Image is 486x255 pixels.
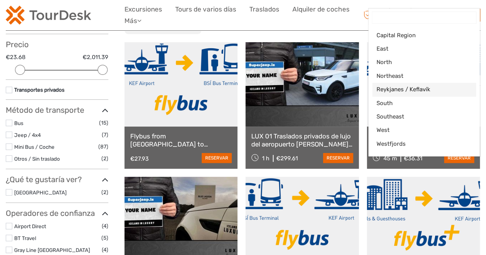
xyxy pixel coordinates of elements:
[14,247,90,253] a: Gray Line [GEOGRAPHIC_DATA]
[130,132,232,148] a: Flybus from [GEOGRAPHIC_DATA] to [GEOGRAPHIC_DATA] BSÍ
[376,99,459,107] span: South
[376,58,459,66] span: North
[376,72,459,80] span: Northeast
[14,120,23,126] a: Bus
[262,155,269,162] span: 1 h
[6,53,25,61] label: €23.68
[376,140,459,148] span: Westfjords
[130,155,149,162] div: €27.93
[362,7,422,23] span: El mejor precio garantizado
[383,155,397,162] span: 45 m
[292,4,350,15] a: Alquiler de coches
[6,6,91,25] img: 120-15d4194f-c635-41b9-a512-a3cb382bfb57_logo_small.png
[6,40,108,49] h3: Precio
[11,13,87,20] p: We're away right now. Please check back later!
[101,188,108,197] span: (2)
[98,142,108,151] span: (87)
[124,15,141,26] a: Más
[14,189,66,196] a: [GEOGRAPHIC_DATA]
[323,153,353,163] a: reservar
[14,235,36,241] a: BT Travel
[14,132,41,138] a: Jeep / 4x4
[99,118,108,127] span: (15)
[83,53,108,61] label: €2,011.39
[251,132,353,148] a: LUX 01 Traslados privados de lujo del aeropuerto [PERSON_NAME][GEOGRAPHIC_DATA] a [GEOGRAPHIC_DATA]
[175,4,236,15] a: Tours de varios días
[101,154,108,163] span: (2)
[14,87,65,93] a: Transportes privados
[6,209,108,218] h3: Operadores de confianza
[276,155,298,162] div: €299.61
[101,234,108,242] span: (5)
[376,45,459,53] span: East
[124,4,162,15] a: Excursiones
[376,86,459,94] span: Reykjanes / Keflavík
[102,245,108,254] span: (4)
[14,223,46,229] a: Airport Direct
[102,222,108,230] span: (4)
[14,144,55,150] a: Mini Bus / Coche
[444,153,474,163] a: reservar
[404,155,422,162] div: €36.31
[376,126,459,134] span: West
[88,12,98,21] button: Open LiveChat chat widget
[102,130,108,139] span: (7)
[14,156,60,162] a: Otros / Sin traslado
[249,4,279,15] a: Traslados
[376,113,459,121] span: Southeast
[6,105,108,115] h3: Método de transporte
[6,175,108,184] h3: ¿Qué te gustaría ver?
[372,12,476,23] input: Search
[202,153,232,163] a: reservar
[376,31,459,39] span: Capital Region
